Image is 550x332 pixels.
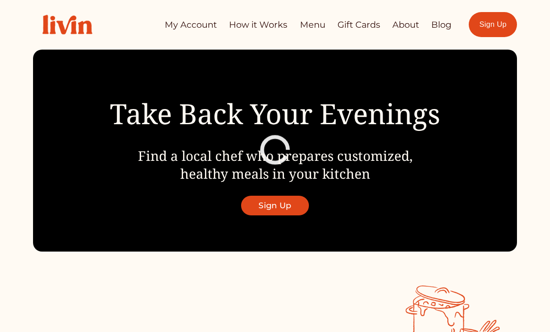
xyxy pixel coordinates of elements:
a: Sign Up [241,196,308,215]
span: Find a local chef who prepares customized, healthy meals in your kitchen [138,147,412,183]
img: Livin [33,5,102,44]
a: Gift Cards [337,16,380,34]
a: Menu [300,16,325,34]
a: How it Works [229,16,287,34]
a: About [392,16,419,34]
span: Take Back Your Evenings [110,94,440,132]
a: Blog [431,16,451,34]
a: My Account [165,16,217,34]
a: Sign Up [469,12,517,37]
